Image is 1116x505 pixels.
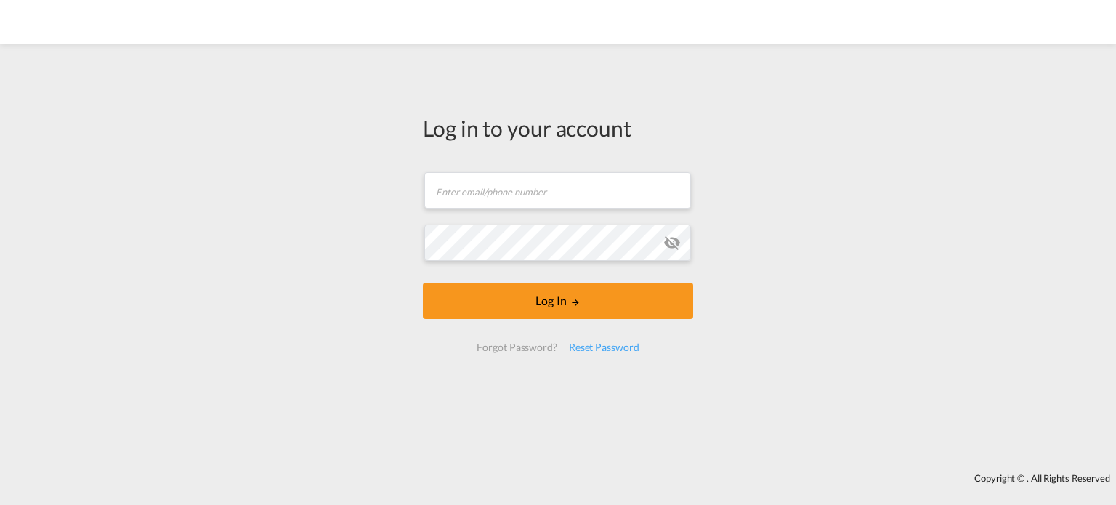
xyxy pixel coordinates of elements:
button: LOGIN [423,283,693,319]
div: Log in to your account [423,113,693,143]
input: Enter email/phone number [424,172,691,209]
md-icon: icon-eye-off [663,234,681,251]
div: Forgot Password? [471,334,562,360]
div: Reset Password [563,334,645,360]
